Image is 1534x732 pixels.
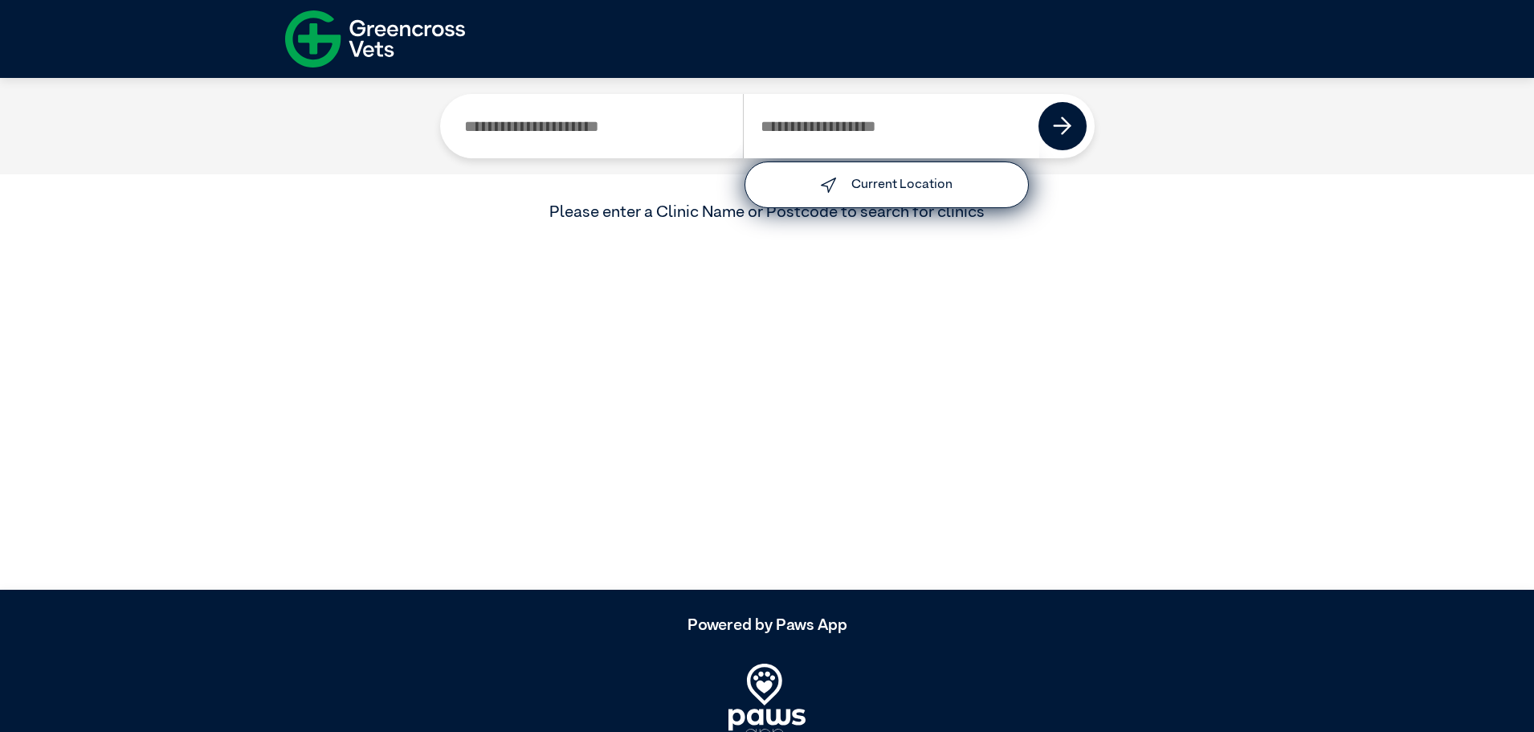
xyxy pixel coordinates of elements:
[448,94,744,158] input: Search by Clinic Name
[743,94,1039,158] input: Search by Postcode
[851,178,953,191] label: Current Location
[1053,117,1072,136] img: icon-right
[285,200,1249,224] div: Please enter a Clinic Name or Postcode to search for clinics
[285,4,465,74] img: f-logo
[285,615,1249,635] h5: Powered by Paws App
